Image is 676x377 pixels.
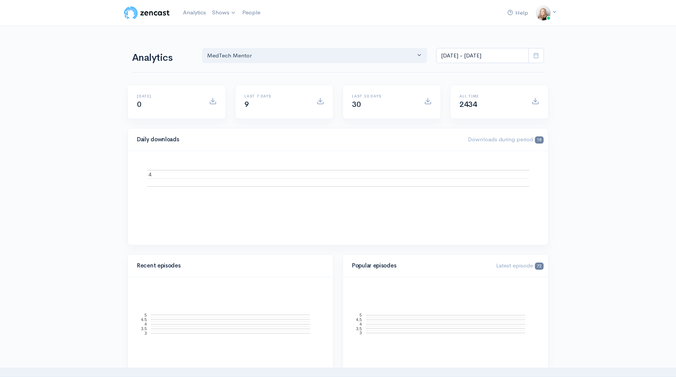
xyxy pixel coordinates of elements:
[202,48,427,63] button: MedTech Mentor
[356,317,362,322] text: 4.5
[209,5,239,21] a: Shows
[352,100,361,109] span: 30
[144,312,147,317] text: 5
[536,5,551,20] img: ...
[123,5,171,20] img: ZenCast Logo
[244,94,307,98] h6: Last 7 days
[436,48,529,63] input: analytics date range selector
[360,322,362,326] text: 4
[356,326,362,331] text: 3.5
[137,136,459,143] h4: Daily downloads
[137,286,324,362] svg: A chart.
[459,100,477,109] span: 2434
[468,136,544,143] span: Downloads during period:
[137,263,320,269] h4: Recent episodes
[352,94,415,98] h6: Last 30 days
[504,5,531,21] a: Help
[137,94,200,98] h6: [DATE]
[144,331,147,335] text: 3
[535,263,544,270] span: 72
[352,263,487,269] h4: Popular episodes
[459,94,522,98] h6: All time
[360,313,362,317] text: 5
[360,331,362,335] text: 3
[137,100,141,109] span: 0
[141,317,147,321] text: 4.5
[180,5,209,21] a: Analytics
[239,5,263,21] a: People
[144,322,147,326] text: 4
[149,171,152,177] text: 4
[352,286,539,362] svg: A chart.
[137,160,539,236] svg: A chart.
[244,100,249,109] span: 9
[207,51,415,60] div: MedTech Mentor
[141,326,147,331] text: 3.5
[132,53,193,63] h1: Analytics
[496,262,544,269] span: Latest episode:
[535,136,544,144] span: 18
